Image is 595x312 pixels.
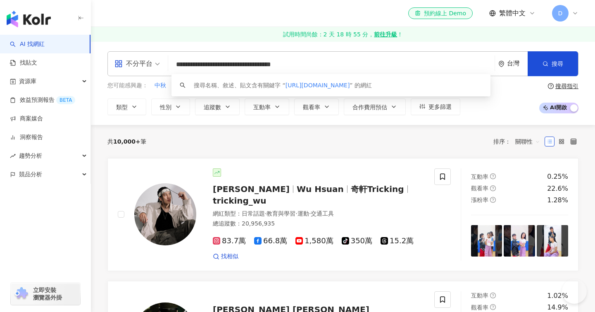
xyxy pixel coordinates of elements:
a: 找貼文 [10,59,37,67]
span: 趨勢分析 [19,146,42,165]
span: 關聯性 [515,135,540,148]
span: 中秋 [155,82,166,90]
span: question-circle [490,304,496,310]
span: 15.2萬 [381,237,414,245]
button: 類型 [107,98,146,115]
div: 1.28% [547,196,568,205]
div: 台灣 [507,60,528,67]
a: 商案媒合 [10,115,43,123]
div: 14.9% [547,303,568,312]
button: 互動率 [245,98,289,115]
span: [URL][DOMAIN_NAME] [286,82,350,89]
a: searchAI 找網紅 [10,40,45,48]
span: 83.7萬 [213,237,246,245]
div: 網紅類型 ： [213,210,424,218]
span: 教育與學習 [267,210,295,217]
div: 0.25% [547,172,568,181]
span: 更多篩選 [428,103,452,110]
span: 競品分析 [19,165,42,184]
span: 您可能感興趣： [107,82,148,90]
a: 試用時間尚餘：2 天 18 時 55 分，前往升級！ [91,27,595,42]
span: 1,580萬 [295,237,333,245]
span: 立即安裝 瀏覽器外掛 [33,286,62,301]
img: KOL Avatar [134,183,196,245]
span: appstore [114,60,123,68]
span: question-circle [490,293,496,298]
span: 10,000+ [113,138,140,145]
span: D [558,9,563,18]
span: 互動率 [471,292,488,299]
button: 追蹤數 [195,98,240,115]
iframe: Help Scout Beacon - Open [562,279,587,304]
strong: 前往升級 [374,30,397,38]
img: post-image [471,225,502,257]
a: chrome extension立即安裝 瀏覽器外掛 [11,283,80,305]
span: 互動率 [253,104,271,110]
button: 性別 [151,98,190,115]
span: · [295,210,297,217]
span: 追蹤數 [204,104,221,110]
a: 找相似 [213,252,238,261]
img: post-image [537,225,568,257]
span: 觀看率 [303,104,320,110]
span: 性別 [160,104,171,110]
span: Wu Hsuan [297,184,344,194]
a: 預約線上 Demo [408,7,473,19]
span: 350萬 [342,237,372,245]
span: 奇軒Tricking [351,184,404,194]
img: post-image [504,225,535,257]
div: 排序： [493,135,545,148]
div: 預約線上 Demo [415,9,466,17]
button: 搜尋 [528,51,578,76]
span: question-circle [490,173,496,179]
span: 觀看率 [471,304,488,311]
div: 共 筆 [107,138,146,145]
div: 搜尋指引 [555,83,578,89]
span: tricking_wu [213,196,267,206]
span: 資源庫 [19,72,36,91]
img: chrome extension [13,287,29,300]
a: 洞察報告 [10,133,43,142]
span: search [180,82,186,88]
span: · [309,210,311,217]
div: 搜尋名稱、敘述、貼文含有關鍵字 “ ” 的網紅 [194,81,372,90]
span: 觀看率 [471,185,488,192]
div: 總追蹤數 ： 20,956,935 [213,220,424,228]
span: 類型 [116,104,128,110]
img: logo [7,11,51,27]
button: 更多篩選 [411,98,460,115]
span: 互動率 [471,173,488,180]
span: question-circle [490,185,496,191]
span: 合作費用預估 [352,104,387,110]
div: 不分平台 [114,57,152,70]
span: [PERSON_NAME] [213,184,290,194]
span: 找相似 [221,252,238,261]
a: KOL Avatar[PERSON_NAME]Wu Hsuan奇軒Trickingtricking_wu網紅類型：日常話題·教育與學習·運動·交通工具總追蹤數：20,956,93583.7萬66... [107,158,578,271]
span: question-circle [548,83,554,89]
span: 漲粉率 [471,197,488,203]
span: 運動 [297,210,309,217]
span: rise [10,153,16,159]
span: 繁體中文 [499,9,526,18]
button: 中秋 [154,81,167,90]
div: 22.6% [547,184,568,193]
button: 合作費用預估 [344,98,406,115]
button: 觀看率 [294,98,339,115]
span: 搜尋 [552,60,563,67]
span: 交通工具 [311,210,334,217]
div: 1.02% [547,291,568,300]
span: · [265,210,267,217]
a: 效益預測報告BETA [10,96,75,104]
span: 66.8萬 [254,237,287,245]
span: question-circle [490,197,496,203]
span: environment [498,61,505,67]
span: 日常話題 [242,210,265,217]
